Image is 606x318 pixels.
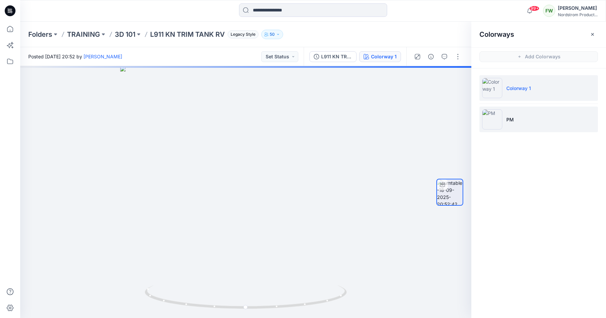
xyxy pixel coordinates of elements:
div: L911 KN TRIM TANK [321,53,352,60]
span: Posted [DATE] 20:52 by [28,53,122,60]
a: TRAINING [67,30,100,39]
span: 99+ [529,6,539,11]
img: turntable-18-09-2025-20:52:42 [437,179,463,205]
div: Colorway 1 [371,53,397,60]
a: Folders [28,30,52,39]
button: Legacy Style [225,30,259,39]
div: [PERSON_NAME] [558,4,598,12]
button: L911 KN TRIM TANK [309,51,357,62]
h2: Colorways [479,30,514,38]
button: Colorway 1 [359,51,401,62]
div: FW [543,5,555,17]
p: Colorway 1 [506,85,531,92]
button: Details [426,51,436,62]
p: L911 KN TRIM TANK RV [150,30,225,39]
a: 3D 101 [115,30,135,39]
img: Colorway 1 [482,78,502,98]
button: 50 [261,30,283,39]
a: [PERSON_NAME] [83,54,122,59]
span: Legacy Style [228,30,259,38]
div: Nordstrom Product... [558,12,598,17]
p: 50 [270,31,275,38]
img: PM [482,109,502,129]
p: PM [506,116,514,123]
